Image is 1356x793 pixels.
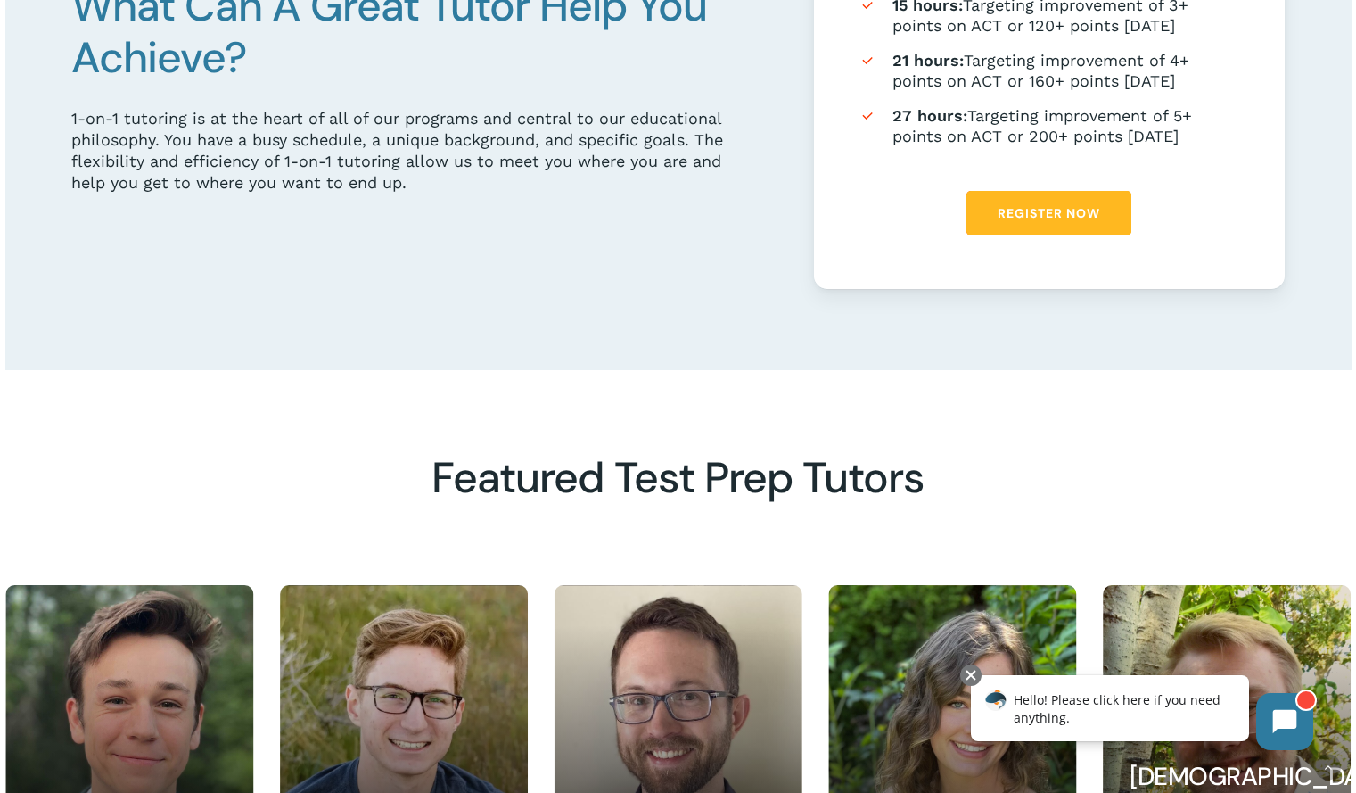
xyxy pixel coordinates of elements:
a: Register Now [966,191,1131,235]
strong: 27 hours: [892,106,967,125]
h2: Featured Test Prep Tutors [278,452,1078,504]
li: Targeting improvement of 5+ points on ACT or 200+ points [DATE] [859,105,1240,147]
li: Targeting improvement of 4+ points on ACT or 160+ points [DATE] [859,50,1240,92]
div: 1-on-1 tutoring is at the heart of all of our programs and central to our educational philosophy.... [71,108,734,194]
iframe: To enrich screen reader interactions, please activate Accessibility in Grammarly extension settings [952,661,1331,768]
strong: 21 hours: [892,51,964,70]
span: Register Now [998,204,1100,222]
